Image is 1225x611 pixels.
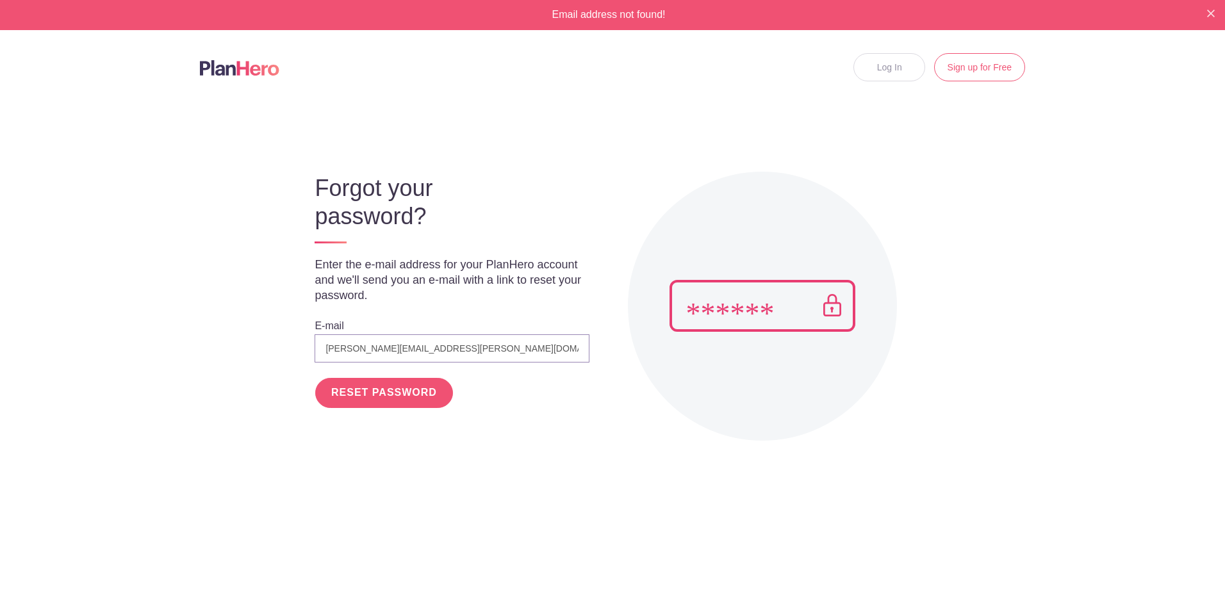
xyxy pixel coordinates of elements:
[1207,8,1215,18] button: Close
[315,321,343,331] label: E-mail
[934,53,1025,81] a: Sign up for Free
[853,53,925,81] a: Log In
[670,280,855,332] img: Pass
[315,378,452,408] input: RESET PASSWORD
[315,334,589,363] input: e.g. julie@eventco.com
[200,60,279,76] img: Logo main planhero
[1207,10,1215,17] img: X small white
[315,175,589,201] h3: Forgot your
[315,257,589,303] p: Enter the e-mail address for your PlanHero account and we'll send you an e-mail with a link to re...
[315,204,589,229] h3: password?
